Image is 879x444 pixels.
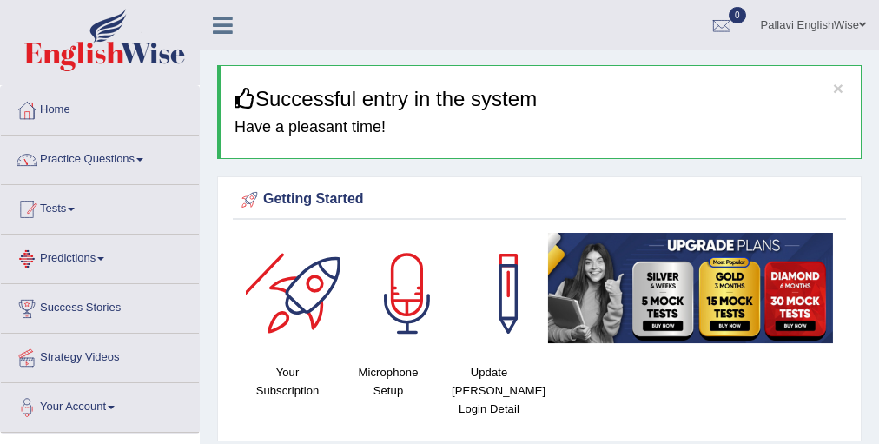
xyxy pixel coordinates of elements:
[1,334,199,377] a: Strategy Videos
[1,136,199,179] a: Practice Questions
[1,86,199,129] a: Home
[1,383,199,427] a: Your Account
[1,235,199,278] a: Predictions
[447,363,531,418] h4: Update [PERSON_NAME] Login Detail
[1,185,199,229] a: Tests
[237,187,842,213] div: Getting Started
[235,88,848,110] h3: Successful entry in the system
[246,363,329,400] h4: Your Subscription
[833,79,843,97] button: ×
[1,284,199,328] a: Success Stories
[548,233,833,343] img: small5.jpg
[729,7,746,23] span: 0
[235,119,848,136] h4: Have a pleasant time!
[347,363,430,400] h4: Microphone Setup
